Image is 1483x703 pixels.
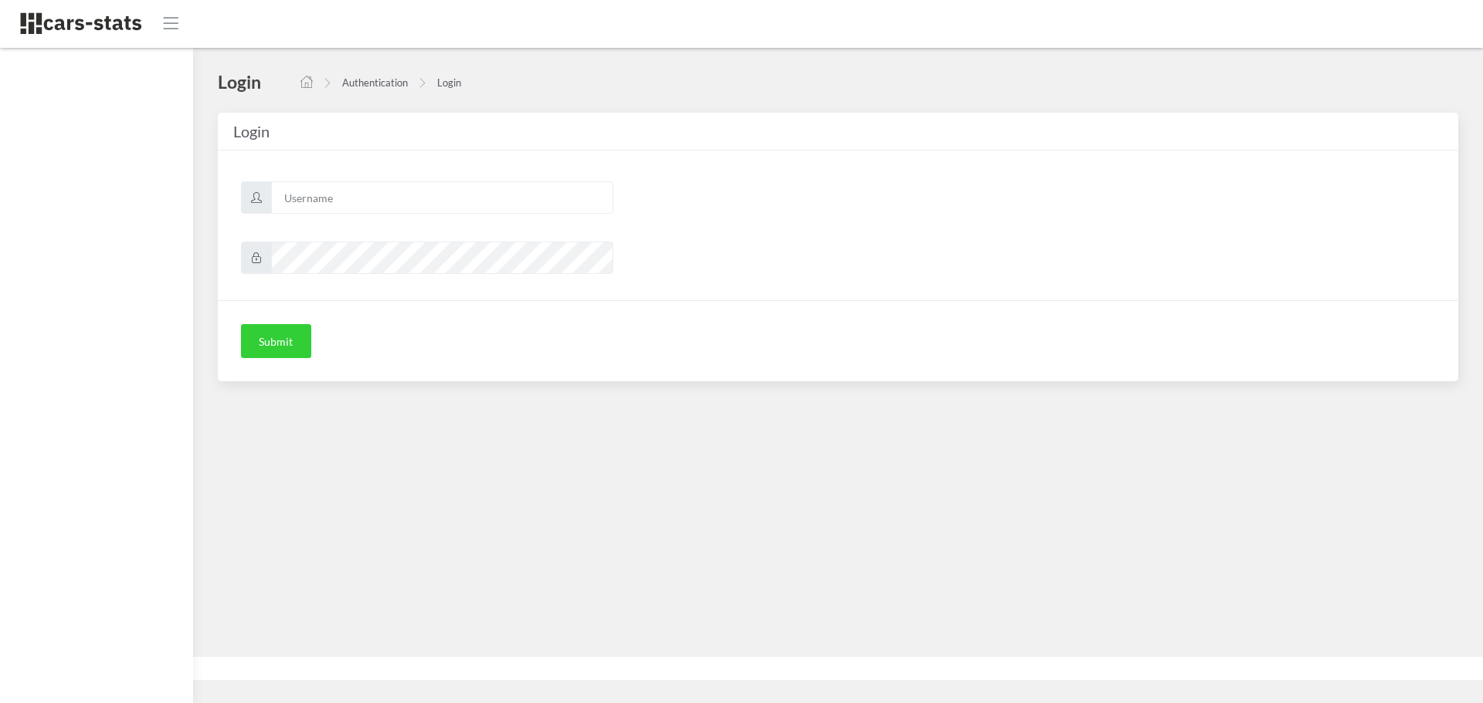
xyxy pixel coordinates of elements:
h4: Login [218,70,261,93]
button: Submit [241,324,311,358]
img: navbar brand [19,12,143,35]
input: Username [271,181,613,214]
a: Login [437,76,461,89]
a: Authentication [342,76,408,89]
span: Login [233,122,270,140]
